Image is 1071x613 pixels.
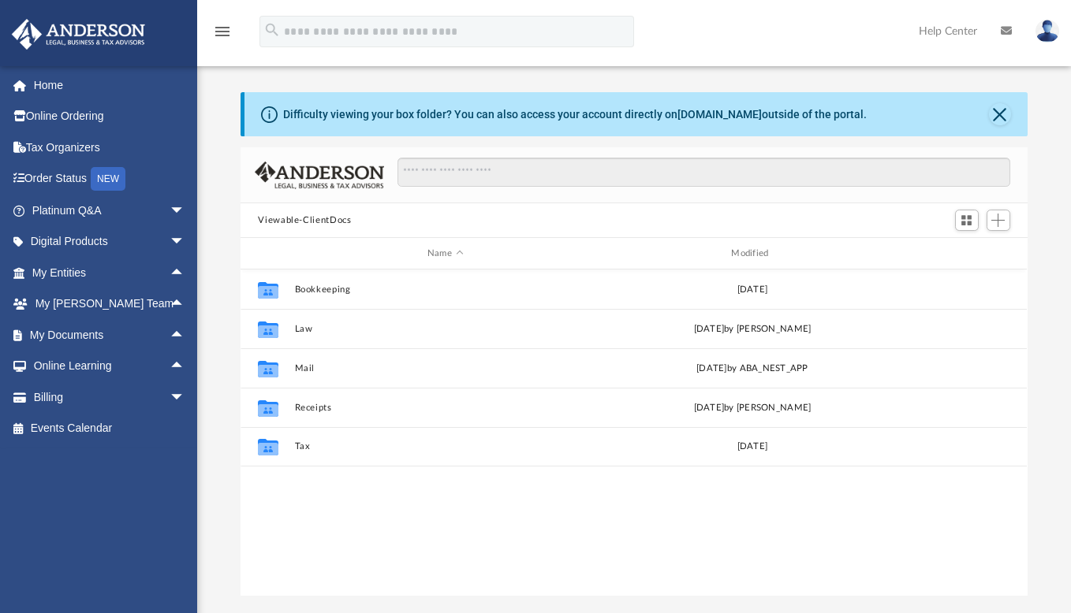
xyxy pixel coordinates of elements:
button: Tax [295,441,595,451]
a: My Documentsarrow_drop_up [11,319,201,351]
a: Home [11,69,209,101]
div: by [PERSON_NAME] [603,322,903,336]
button: Close [989,103,1011,125]
img: User Pic [1036,20,1059,43]
button: Law [295,324,595,334]
div: grid [241,269,1027,596]
a: Tax Organizers [11,132,209,163]
a: Platinum Q&Aarrow_drop_down [11,195,209,226]
div: Difficulty viewing your box folder? You can also access your account directly on outside of the p... [283,106,867,123]
button: Mail [295,363,595,373]
button: Add [987,210,1010,232]
a: Online Learningarrow_drop_up [11,351,201,382]
button: Bookkeeping [295,284,595,295]
button: Switch to Grid View [955,210,979,232]
span: arrow_drop_up [170,319,201,351]
div: NEW [91,167,125,191]
span: arrow_drop_up [170,257,201,289]
button: Receipts [295,403,595,413]
a: [DOMAIN_NAME] [677,108,762,121]
div: [DATE] [603,440,903,454]
div: Name [294,247,595,261]
a: Online Ordering [11,101,209,132]
a: Order StatusNEW [11,163,209,195]
div: [DATE] by [PERSON_NAME] [603,401,903,415]
span: arrow_drop_up [170,351,201,383]
div: Modified [602,247,903,261]
span: arrow_drop_down [170,381,201,414]
a: Digital Productsarrow_drop_down [11,226,209,258]
div: [DATE] by ABA_NEST_APP [603,362,903,376]
a: My [PERSON_NAME] Teamarrow_drop_up [11,288,201,320]
button: Viewable-ClientDocs [258,214,351,228]
a: Events Calendar [11,413,209,444]
span: [DATE] [694,325,725,333]
img: Anderson Advisors Platinum Portal [7,19,150,50]
span: arrow_drop_down [170,226,201,258]
i: search [263,21,281,39]
span: arrow_drop_up [170,288,201,321]
a: My Entitiesarrow_drop_up [11,257,209,288]
div: id [248,247,287,261]
span: arrow_drop_down [170,195,201,227]
i: menu [213,22,232,41]
a: menu [213,30,232,41]
div: [DATE] [603,283,903,297]
a: Billingarrow_drop_down [11,381,209,413]
div: id [910,247,1021,261]
input: Search files and folders [397,158,1010,188]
